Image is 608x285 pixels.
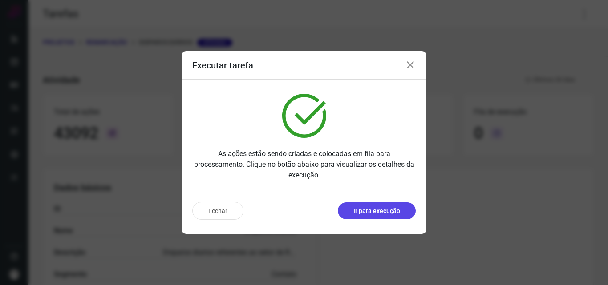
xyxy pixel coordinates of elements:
h3: Executar tarefa [192,60,253,71]
button: Fechar [192,202,243,220]
p: Ir para execução [353,206,400,216]
button: Ir para execução [338,202,416,219]
img: verified.svg [282,94,326,138]
p: As ações estão sendo criadas e colocadas em fila para processamento. Clique no botão abaixo para ... [192,149,416,181]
